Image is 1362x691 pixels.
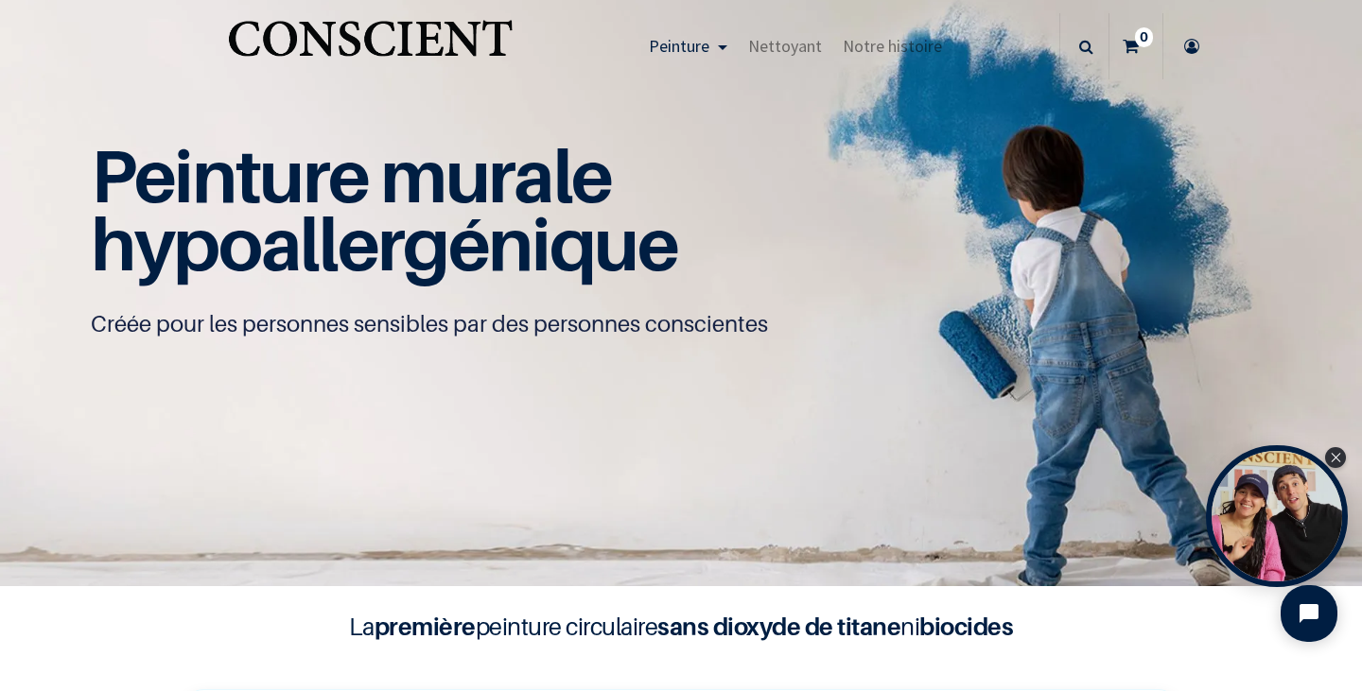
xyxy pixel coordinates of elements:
[748,35,822,57] span: Nettoyant
[91,131,612,219] span: Peinture murale
[657,612,900,641] b: sans dioxyde de titane
[1265,569,1353,658] iframe: Tidio Chat
[649,35,709,57] span: Peinture
[375,612,476,641] b: première
[1206,445,1348,587] div: Tolstoy bubble widget
[91,309,1271,339] p: Créée pour les personnes sensibles par des personnes conscientes
[919,612,1013,641] b: biocides
[1206,445,1348,587] div: Open Tolstoy
[303,609,1059,645] h4: La peinture circulaire ni
[91,199,678,287] span: hypoallergénique
[1135,27,1153,46] sup: 0
[1109,13,1162,79] a: 0
[638,13,738,79] a: Peinture
[1206,445,1348,587] div: Open Tolstoy widget
[224,9,516,84] a: Logo of Conscient
[224,9,516,84] img: Conscient
[843,35,942,57] span: Notre histoire
[1325,447,1346,468] div: Close Tolstoy widget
